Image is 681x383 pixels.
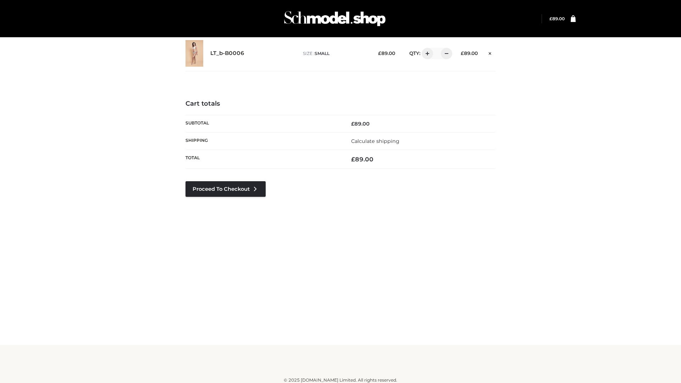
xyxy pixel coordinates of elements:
th: Subtotal [186,115,340,132]
bdi: 89.00 [378,50,395,56]
bdi: 89.00 [549,16,565,21]
th: Total [186,150,340,169]
th: Shipping [186,132,340,150]
h4: Cart totals [186,100,495,108]
span: £ [378,50,381,56]
img: LT_b-B0006 - SMALL [186,40,203,67]
bdi: 89.00 [351,156,373,163]
div: QTY: [402,48,450,59]
span: £ [461,50,464,56]
a: Calculate shipping [351,138,399,144]
a: £89.00 [549,16,565,21]
bdi: 89.00 [351,121,370,127]
a: LT_b-B0006 [210,50,244,57]
span: £ [351,121,354,127]
bdi: 89.00 [461,50,478,56]
p: size : [303,50,367,57]
span: £ [351,156,355,163]
a: Remove this item [485,48,495,57]
span: £ [549,16,552,21]
img: Schmodel Admin 964 [282,5,388,33]
a: Proceed to Checkout [186,181,266,197]
span: SMALL [315,51,330,56]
